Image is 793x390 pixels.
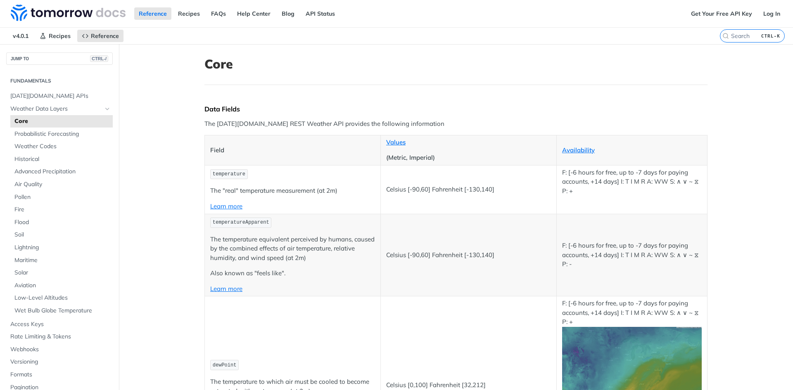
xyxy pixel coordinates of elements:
a: Historical [10,153,113,165]
span: Versioning [10,358,111,366]
a: Advanced Precipitation [10,165,113,178]
a: Rate Limiting & Tokens [6,331,113,343]
span: Access Keys [10,320,111,329]
span: Reference [91,32,119,40]
h2: Fundamentals [6,77,113,85]
a: Core [10,115,113,128]
a: Soil [10,229,113,241]
a: Weather Codes [10,140,113,153]
a: FAQs [207,7,230,20]
a: Solar [10,267,113,279]
a: Recipes [173,7,204,20]
a: Aviation [10,279,113,292]
a: Learn more [210,267,242,275]
span: Air Quality [14,180,111,189]
kbd: CTRL-K [759,32,782,40]
p: Celsius [-90,60] Fahrenheit [-130,140] [386,380,551,390]
a: Log In [759,7,785,20]
span: v4.0.1 [8,30,33,42]
a: Recipes [35,30,75,42]
span: Weather Codes [14,142,111,151]
a: Low-Level Altitudes [10,292,113,304]
a: API Status [301,7,340,20]
a: Formats [6,369,113,381]
p: The [DATE][DOMAIN_NAME] REST Weather API provides the following information [204,119,708,129]
span: Pollen [14,193,111,201]
a: Maritime [10,254,113,267]
span: Expand image [562,295,702,303]
span: Wet Bulb Globe Temperature [14,307,111,315]
span: temperatureApparent [213,349,269,355]
div: Data Fields [238,105,708,113]
p: The "real" temperature measurement (at 2m) [210,251,375,260]
p: (Metric, Imperial) [386,153,551,163]
a: Flood [10,216,113,229]
a: Access Keys [6,318,113,331]
span: Recipes [49,32,71,40]
a: Versioning [6,356,113,368]
span: Fire [14,206,111,214]
span: [DATE][DOMAIN_NAME] APIs [10,92,111,100]
span: Maritime [14,256,111,265]
button: Hide subpages for Weather Data Layers [104,106,111,112]
span: Expand image [562,233,702,241]
span: Historical [14,155,111,163]
span: Lightning [14,243,111,252]
p: Celsius [-90,60] Fahrenheit [-130,140] [386,250,551,259]
a: Air Quality [10,178,113,191]
svg: Search [722,33,729,39]
a: [DATE][DOMAIN_NAME] APIs [6,90,113,102]
span: Probabilistic Forecasting [14,130,111,138]
a: Pollen [10,191,113,203]
span: Solar [14,269,111,277]
p: Field [210,146,375,155]
p: F: [-6 hours for free, up to -7 days for paying accounts, +14 days] I: T I M R A: WW S: ∧ ∨ ~ ⧖ P: + [562,168,702,279]
a: Weather Data LayersHide subpages for Weather Data Layers [6,103,113,115]
a: Blog [277,7,299,20]
a: Reference [134,7,171,20]
a: Webhooks [6,343,113,356]
span: Formats [10,371,111,379]
a: Lightning [10,241,113,254]
span: Rate Limiting & Tokens [10,333,111,341]
span: temperature [213,236,245,242]
span: Soil [14,231,111,239]
span: CTRL-/ [90,55,108,62]
h1: Core [204,57,708,71]
span: Expand image [562,322,702,330]
span: Low-Level Altitudes [14,294,111,302]
a: Help Center [233,7,275,20]
span: Aviation [14,281,111,290]
a: Fire [10,203,113,216]
span: Advanced Precipitation [14,168,111,176]
a: Values [386,138,406,146]
span: Weather Data Layers [10,105,102,113]
a: Availability [562,146,595,154]
img: Tomorrow.io Weather API Docs [11,5,126,21]
span: Core [14,117,111,125]
a: Get Your Free API Key [686,7,757,20]
span: Webhooks [10,345,111,354]
a: Reference [77,30,123,42]
button: JUMP TOCTRL-/ [6,52,113,65]
a: Wet Bulb Globe Temperature [10,305,113,317]
a: Probabilistic Forecasting [10,128,113,140]
span: Flood [14,218,111,227]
